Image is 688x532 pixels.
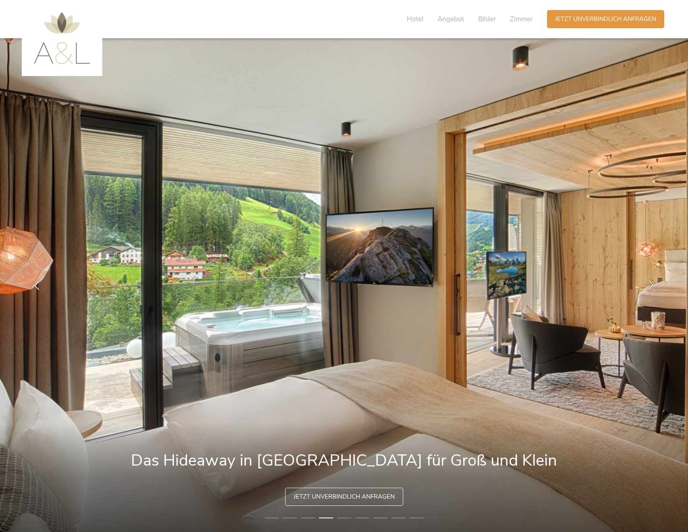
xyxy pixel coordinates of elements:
span: Bilder [478,14,496,24]
span: Hotel [407,14,423,24]
span: Jetzt unverbindlich anfragen [555,15,656,23]
span: Zimmer [510,14,533,24]
span: Angebot [437,14,464,24]
img: AMONTI & LUNARIS Wellnessresort [34,12,90,64]
span: Jetzt unverbindlich anfragen [294,493,395,501]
